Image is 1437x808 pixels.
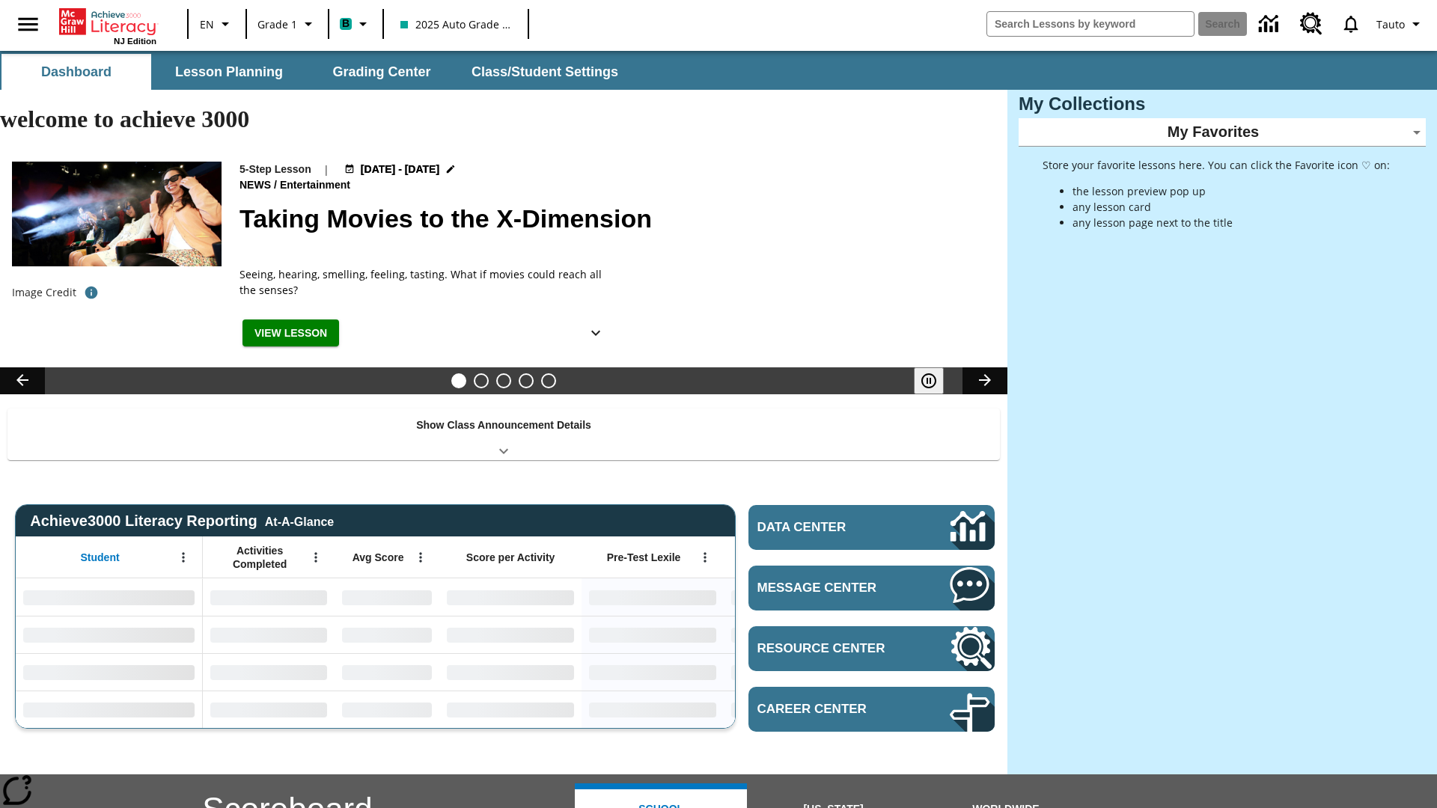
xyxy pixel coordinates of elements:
button: View Lesson [242,319,339,347]
div: Show Class Announcement Details [7,408,1000,460]
button: Slide 1 Taking Movies to the X-Dimension [451,373,466,388]
div: My Favorites [1019,118,1426,147]
a: Data Center [1250,4,1291,45]
span: [DATE] - [DATE] [361,162,439,177]
div: No Data, [203,653,335,691]
span: Avg Score [353,551,404,564]
div: No Data, [724,653,866,691]
div: No Data, [724,578,866,616]
p: Store your favorite lessons here. You can click the Favorite icon ♡ on: [1043,157,1390,173]
span: Message Center [757,581,905,596]
a: Home [59,7,156,37]
button: Open Menu [172,546,195,569]
button: Grading Center [307,54,457,90]
span: Activities Completed [210,544,309,571]
span: News [239,177,274,194]
span: | [323,162,329,177]
button: Lesson Planning [154,54,304,90]
a: Resource Center, Will open in new tab [748,626,995,671]
div: Seeing, hearing, smelling, feeling, tasting. What if movies could reach all the senses? [239,266,614,298]
div: At-A-Glance [265,512,334,529]
button: Class/Student Settings [460,54,630,90]
span: B [342,14,350,33]
div: No Data, [203,578,335,616]
div: No Data, [203,616,335,653]
span: Data Center [757,520,899,535]
button: Aug 18 - Aug 24 Choose Dates [341,162,460,177]
button: Slide 5 Career Lesson [541,373,556,388]
button: Slide 3 Cars of the Future? [496,373,511,388]
a: Notifications [1331,4,1370,43]
img: Panel in front of the seats sprays water mist to the happy audience at a 4DX-equipped theater. [12,162,222,266]
li: the lesson preview pop up [1073,183,1390,199]
span: / [274,179,277,191]
span: Grade 1 [257,16,297,32]
span: NJ Edition [114,37,156,46]
a: Message Center [748,566,995,610]
p: Image Credit [12,285,76,300]
button: Language: EN, Select a language [193,10,241,37]
p: 5-Step Lesson [239,162,311,177]
span: Entertainment [280,177,353,194]
button: Open Menu [305,546,327,569]
input: search field [987,12,1194,36]
div: No Data, [335,691,439,728]
button: Open side menu [6,2,50,46]
button: Open Menu [409,546,432,569]
li: any lesson page next to the title [1073,215,1390,230]
div: No Data, [724,691,866,728]
button: Slide 4 Pre-release lesson [519,373,534,388]
div: No Data, [335,653,439,691]
button: Lesson carousel, Next [962,367,1007,394]
span: 2025 Auto Grade 1 A [400,16,511,32]
a: Data Center [748,505,995,550]
div: No Data, [335,616,439,653]
h3: My Collections [1019,94,1426,114]
button: Slide 2 Do You Want Fries With That? [474,373,489,388]
div: No Data, [335,578,439,616]
button: Dashboard [1,54,151,90]
div: No Data, [724,616,866,653]
span: Achieve3000 Literacy Reporting [30,512,334,530]
span: Career Center [757,702,905,717]
p: Show Class Announcement Details [416,417,591,433]
button: Show Details [581,319,611,347]
span: Resource Center [757,641,905,656]
li: any lesson card [1073,199,1390,215]
div: No Data, [203,691,335,728]
button: Boost Class color is teal. Change class color [334,10,378,37]
button: Open Menu [694,546,716,569]
span: Student [81,551,120,564]
div: Home [59,5,156,46]
span: Tauto [1376,16,1405,32]
div: Pause [914,367,959,394]
button: Grade: Grade 1, Select a grade [251,10,323,37]
a: Resource Center, Will open in new tab [1291,4,1331,44]
button: Pause [914,367,944,394]
span: EN [200,16,214,32]
span: Pre-Test Lexile [607,551,681,564]
button: Photo credit: Photo by The Asahi Shimbun via Getty Images [76,279,106,306]
h2: Taking Movies to the X-Dimension [239,200,989,238]
a: Career Center [748,687,995,732]
span: Score per Activity [466,551,555,564]
button: Profile/Settings [1370,10,1431,37]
